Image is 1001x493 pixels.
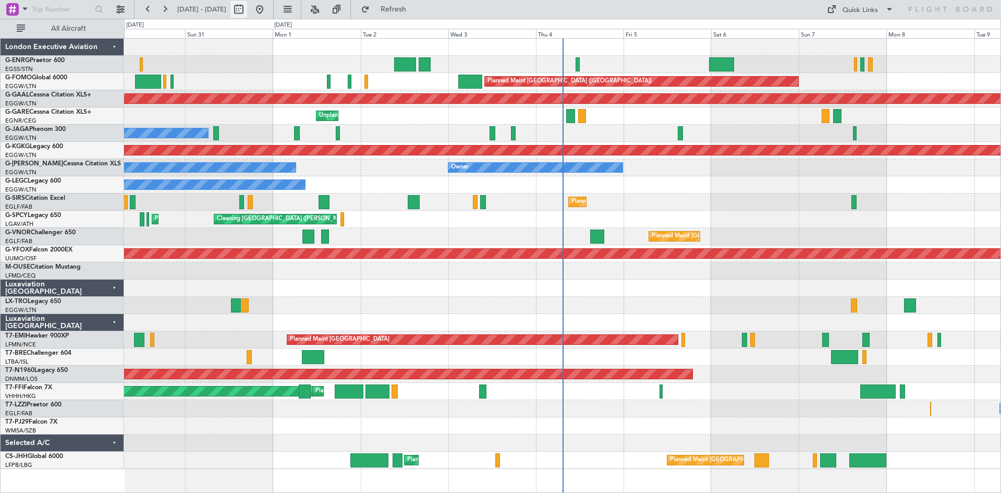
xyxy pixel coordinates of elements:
a: T7-FFIFalcon 7X [5,384,52,391]
a: G-VNORChallenger 650 [5,230,76,236]
div: Planned Maint [GEOGRAPHIC_DATA] ([GEOGRAPHIC_DATA]) [487,74,652,89]
span: G-GARE [5,109,29,115]
span: G-GAAL [5,92,29,98]
a: G-ENRGPraetor 600 [5,57,65,64]
a: VHHH/HKG [5,392,36,400]
div: Tue 2 [361,29,448,38]
span: G-KGKG [5,143,30,150]
a: G-GARECessna Citation XLS+ [5,109,91,115]
span: G-ENRG [5,57,30,64]
span: T7-FFI [5,384,23,391]
a: EGSS/STN [5,65,33,73]
a: EGGW/LTN [5,82,36,90]
a: G-GAALCessna Citation XLS+ [5,92,91,98]
a: UUMO/OSF [5,255,36,262]
a: T7-BREChallenger 604 [5,350,71,356]
button: Refresh [356,1,419,18]
input: Trip Number [32,2,92,17]
a: G-LEGCLegacy 600 [5,178,61,184]
button: Quick Links [822,1,899,18]
div: Quick Links [843,5,878,16]
div: Owner [451,160,469,175]
span: G-VNOR [5,230,31,236]
span: T7-EMI [5,333,26,339]
div: Planned Maint [GEOGRAPHIC_DATA] ([GEOGRAPHIC_DATA]) [407,452,571,468]
div: Planned Maint [GEOGRAPHIC_DATA] ([GEOGRAPHIC_DATA]) [670,452,834,468]
div: Sun 7 [799,29,886,38]
span: T7-N1960 [5,367,34,374]
a: G-YFOXFalcon 2000EX [5,247,72,253]
span: T7-BRE [5,350,27,356]
a: DNMM/LOS [5,375,38,383]
div: Fri 5 [624,29,711,38]
span: T7-LZZI [5,402,27,408]
div: Planned Maint [GEOGRAPHIC_DATA] ([GEOGRAPHIC_DATA] Intl) [315,383,490,399]
a: EGGW/LTN [5,151,36,159]
a: G-SIRSCitation Excel [5,195,65,201]
a: T7-N1960Legacy 650 [5,367,68,374]
a: G-JAGAPhenom 300 [5,126,66,133]
a: EGLF/FAB [5,203,32,211]
a: EGGW/LTN [5,134,36,142]
span: T7-PJ29 [5,419,29,425]
div: Wed 3 [448,29,536,38]
div: Sat 6 [711,29,799,38]
span: G-SPCY [5,212,28,219]
span: G-LEGC [5,178,28,184]
a: WMSA/SZB [5,427,36,435]
a: EGNR/CEG [5,117,36,125]
span: CS-JHH [5,453,28,460]
a: G-SPCYLegacy 650 [5,212,61,219]
span: [DATE] - [DATE] [177,5,226,14]
a: LFMN/NCE [5,341,36,348]
span: G-FOMO [5,75,32,81]
a: G-[PERSON_NAME]Cessna Citation XLS [5,161,121,167]
span: M-OUSE [5,264,30,270]
a: G-KGKGLegacy 600 [5,143,63,150]
div: Thu 4 [536,29,624,38]
a: CS-JHHGlobal 6000 [5,453,63,460]
span: All Aircraft [27,25,110,32]
div: Planned Maint Athens ([PERSON_NAME] Intl) [155,211,275,227]
a: LFMD/CEQ [5,272,35,280]
span: Refresh [372,6,416,13]
a: EGGW/LTN [5,306,36,314]
a: EGGW/LTN [5,169,36,176]
a: EGLF/FAB [5,410,32,417]
a: T7-EMIHawker 900XP [5,333,69,339]
a: LTBA/ISL [5,358,29,366]
div: Sun 31 [185,29,273,38]
span: G-SIRS [5,195,25,201]
a: T7-LZZIPraetor 600 [5,402,62,408]
a: LGAV/ATH [5,220,33,228]
a: EGLF/FAB [5,237,32,245]
div: Mon 8 [886,29,974,38]
div: Planned Maint [GEOGRAPHIC_DATA] ([GEOGRAPHIC_DATA]) [652,229,816,244]
div: Sat 30 [97,29,185,38]
div: Unplanned Maint [PERSON_NAME] [319,108,413,124]
div: Mon 1 [273,29,360,38]
div: Cleaning [GEOGRAPHIC_DATA] ([PERSON_NAME] Intl) [217,211,364,227]
span: G-[PERSON_NAME] [5,161,63,167]
a: EGGW/LTN [5,100,36,107]
a: LFPB/LBG [5,461,32,469]
div: Planned Maint [GEOGRAPHIC_DATA] [290,332,389,347]
a: M-OUSECitation Mustang [5,264,81,270]
div: [DATE] [126,21,144,30]
a: EGGW/LTN [5,186,36,194]
a: LX-TROLegacy 650 [5,298,61,305]
span: LX-TRO [5,298,28,305]
span: G-JAGA [5,126,29,133]
button: All Aircraft [11,20,113,37]
a: T7-PJ29Falcon 7X [5,419,57,425]
span: G-YFOX [5,247,29,253]
div: Planned Maint [GEOGRAPHIC_DATA] ([GEOGRAPHIC_DATA]) [571,194,736,210]
a: G-FOMOGlobal 6000 [5,75,67,81]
